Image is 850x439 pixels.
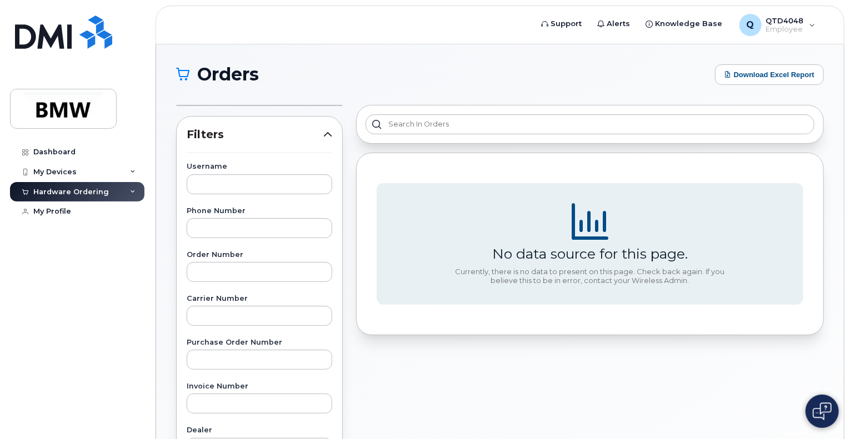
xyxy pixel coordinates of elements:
img: Open chat [813,402,832,420]
input: Search in orders [366,114,814,134]
label: Phone Number [187,208,332,215]
label: Order Number [187,251,332,259]
div: Currently, there is no data to present on this page. Check back again. If you believe this to be ... [451,268,729,285]
div: No data source for this page. [492,245,688,262]
label: Invoice Number [187,383,332,390]
label: Dealer [187,427,332,434]
label: Carrier Number [187,295,332,302]
label: Purchase Order Number [187,339,332,346]
span: Filters [187,127,323,143]
label: Username [187,163,332,170]
span: Orders [197,66,259,83]
button: Download Excel Report [715,64,824,85]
